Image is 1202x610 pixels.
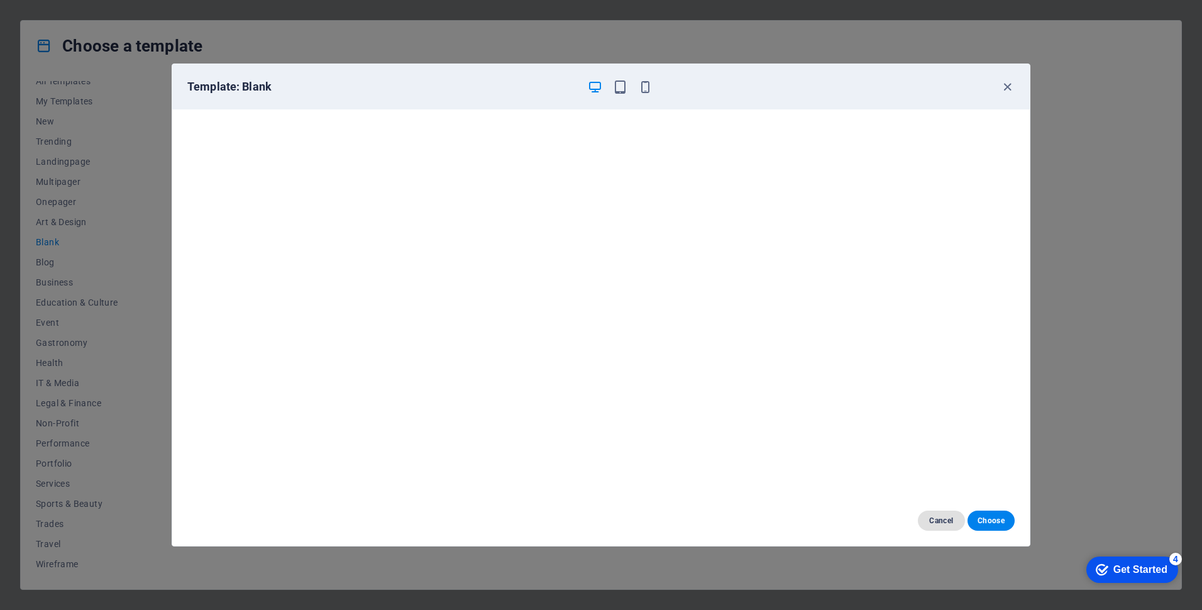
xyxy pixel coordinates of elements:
button: Choose [968,511,1015,531]
h6: Template: Blank [187,79,577,94]
div: Get Started 4 items remaining, 20% complete [10,6,102,33]
span: Choose [978,516,1005,526]
span: Cancel [928,516,955,526]
button: Cancel [918,511,965,531]
div: Get Started [37,14,91,25]
div: 4 [93,3,106,15]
